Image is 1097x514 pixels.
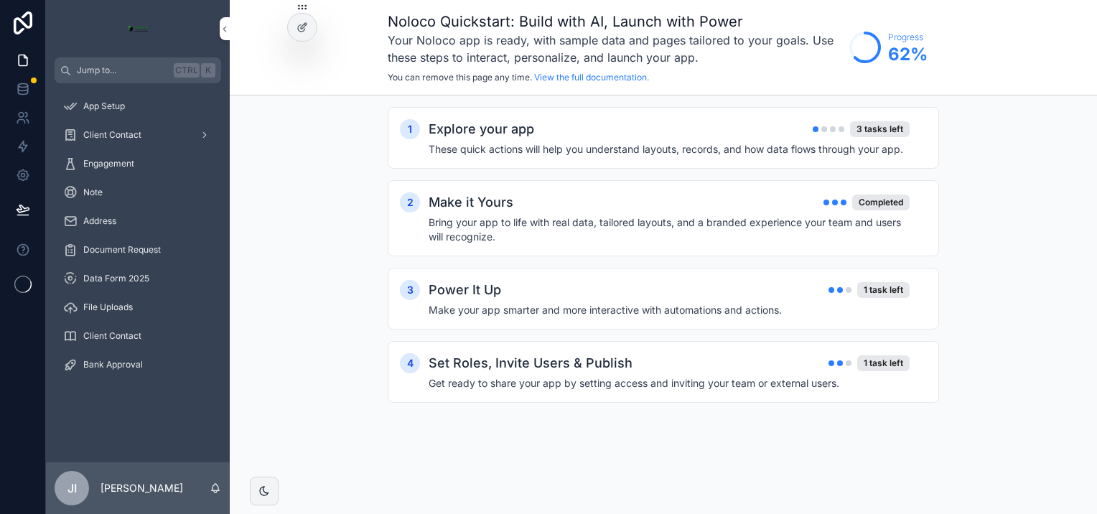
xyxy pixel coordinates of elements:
a: Data Form 2025 [55,266,221,291]
span: Progress [888,32,928,43]
a: Document Request [55,237,221,263]
span: Bank Approval [83,359,143,370]
span: Engagement [83,158,134,169]
span: Client Contact [83,330,141,342]
a: Engagement [55,151,221,177]
h3: Your Noloco app is ready, with sample data and pages tailored to your goals. Use these steps to i... [388,32,842,66]
a: File Uploads [55,294,221,320]
img: App logo [126,17,149,40]
a: View the full documentation. [534,72,649,83]
a: Client Contact [55,323,221,349]
a: App Setup [55,93,221,119]
span: 62 % [888,43,928,66]
div: scrollable content [46,83,230,396]
p: [PERSON_NAME] [101,481,183,495]
span: You can remove this page any time. [388,72,532,83]
button: Jump to...CtrlK [55,57,221,83]
span: JI [67,480,77,497]
a: Client Contact [55,122,221,148]
span: Client Contact [83,129,141,141]
a: Bank Approval [55,352,221,378]
span: K [202,65,214,76]
span: App Setup [83,101,125,112]
span: Note [83,187,103,198]
a: Address [55,208,221,234]
span: Ctrl [174,63,200,78]
h1: Noloco Quickstart: Build with AI, Launch with Power [388,11,842,32]
span: Address [83,215,116,227]
a: Note [55,179,221,205]
span: Document Request [83,244,161,256]
span: Data Form 2025 [83,273,149,284]
span: File Uploads [83,302,133,313]
span: Jump to... [77,65,168,76]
